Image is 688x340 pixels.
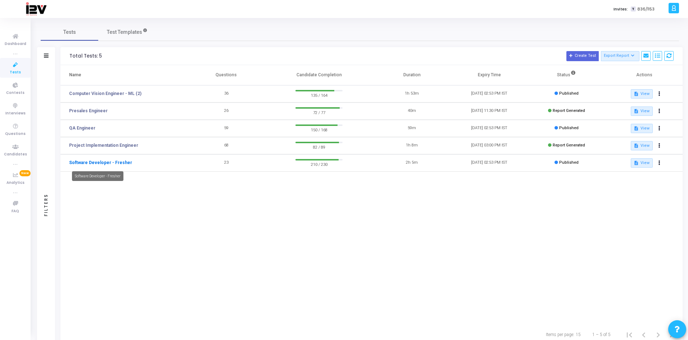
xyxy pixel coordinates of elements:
span: 210 / 230 [295,160,343,168]
mat-icon: description [634,109,639,114]
span: Published [559,126,579,130]
a: QA Engineer [69,125,95,131]
button: View [631,89,653,99]
th: Questions [187,65,265,85]
td: [DATE] 02:53 PM IST [451,120,528,137]
span: New [19,170,31,176]
button: View [631,106,653,116]
span: 135 / 164 [295,91,343,99]
span: Questions [5,131,26,137]
label: Invites: [614,6,628,12]
span: Analytics [6,180,24,186]
mat-icon: description [634,160,639,166]
td: 59m [373,120,451,137]
span: T [631,6,635,12]
td: [DATE] 03:00 PM IST [451,137,528,154]
a: Software Developer - Fresher [69,159,132,166]
td: 1h 53m [373,85,451,103]
mat-icon: description [634,91,639,96]
div: Items per page: [546,331,574,338]
span: 150 / 168 [295,126,343,133]
td: 2h 5m [373,154,451,172]
td: 68 [187,137,265,154]
span: FAQ [12,208,19,214]
div: 15 [576,331,581,338]
span: Contests [6,90,24,96]
span: Published [559,160,579,165]
th: Actions [605,65,683,85]
th: Expiry Time [451,65,528,85]
button: Export Report [601,51,639,61]
img: logo [26,2,46,16]
a: Project Implementation Engineer [69,142,138,149]
td: [DATE] 02:53 PM IST [451,85,528,103]
span: Report Generated [553,108,585,113]
span: 82 / 89 [295,143,343,150]
button: View [631,141,653,150]
div: Filters [43,165,49,244]
td: 40m [373,103,451,120]
span: Tests [63,28,76,36]
span: Candidates [4,151,27,158]
mat-icon: description [634,126,639,131]
span: Tests [10,69,21,76]
button: View [631,158,653,168]
div: Total Tests: 5 [69,53,102,59]
th: Status [528,65,605,85]
span: 72 / 77 [295,109,343,116]
td: 26 [187,103,265,120]
th: Candidate Completion [265,65,373,85]
td: 23 [187,154,265,172]
button: Create Test [566,51,599,61]
span: Interviews [5,110,26,117]
mat-icon: description [634,143,639,148]
a: Computer Vision Engineer - ML (2) [69,90,141,97]
span: Report Generated [553,143,585,148]
th: Name [60,65,187,85]
a: Presales Engineer [69,108,108,114]
span: Dashboard [5,41,26,47]
button: View [631,124,653,133]
td: [DATE] 02:53 PM IST [451,154,528,172]
td: [DATE] 11:30 PM IST [451,103,528,120]
div: Software Developer - Fresher [72,171,123,181]
span: 836/1153 [637,6,655,12]
span: Published [559,91,579,96]
div: 1 – 5 of 5 [592,331,611,338]
th: Duration [373,65,451,85]
span: Test Templates [107,28,142,36]
td: 59 [187,120,265,137]
td: 1h 8m [373,137,451,154]
td: 36 [187,85,265,103]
